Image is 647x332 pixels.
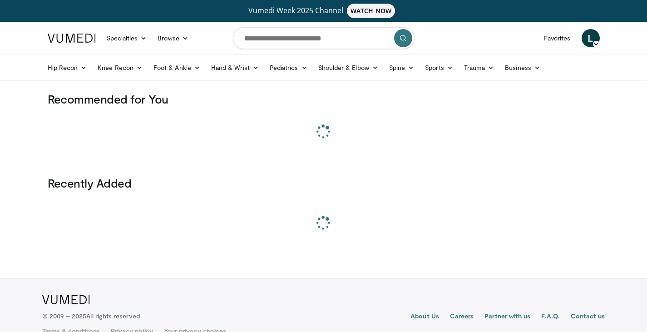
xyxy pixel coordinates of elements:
[48,92,600,106] h3: Recommended for You
[420,59,459,77] a: Sports
[42,59,93,77] a: Hip Recon
[499,59,546,77] a: Business
[582,29,600,47] a: L
[92,59,148,77] a: Knee Recon
[384,59,420,77] a: Spine
[101,29,153,47] a: Specialties
[541,312,559,322] a: F.A.Q.
[571,312,605,322] a: Contact us
[233,27,415,49] input: Search topics, interventions
[49,4,598,18] a: Vumedi Week 2025 ChannelWATCH NOW
[484,312,530,322] a: Partner with us
[42,312,140,321] p: © 2009 – 2025
[152,29,194,47] a: Browse
[42,295,90,304] img: VuMedi Logo
[347,4,395,18] span: WATCH NOW
[313,59,384,77] a: Shoulder & Elbow
[48,176,600,190] h3: Recently Added
[264,59,313,77] a: Pediatrics
[206,59,264,77] a: Hand & Wrist
[48,34,96,43] img: VuMedi Logo
[410,312,439,322] a: About Us
[450,312,474,322] a: Careers
[148,59,206,77] a: Foot & Ankle
[459,59,500,77] a: Trauma
[538,29,576,47] a: Favorites
[86,312,139,320] span: All rights reserved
